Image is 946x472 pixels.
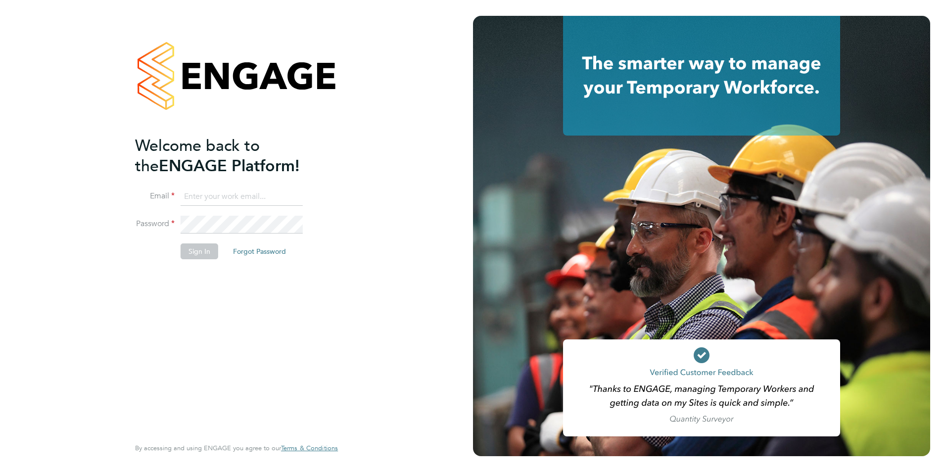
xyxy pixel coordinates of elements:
button: Forgot Password [225,243,294,259]
button: Sign In [181,243,218,259]
h2: ENGAGE Platform! [135,136,328,176]
input: Enter your work email... [181,188,303,206]
span: By accessing and using ENGAGE you agree to our [135,444,338,452]
label: Password [135,219,175,229]
span: Welcome back to the [135,136,260,176]
a: Terms & Conditions [281,444,338,452]
label: Email [135,191,175,201]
